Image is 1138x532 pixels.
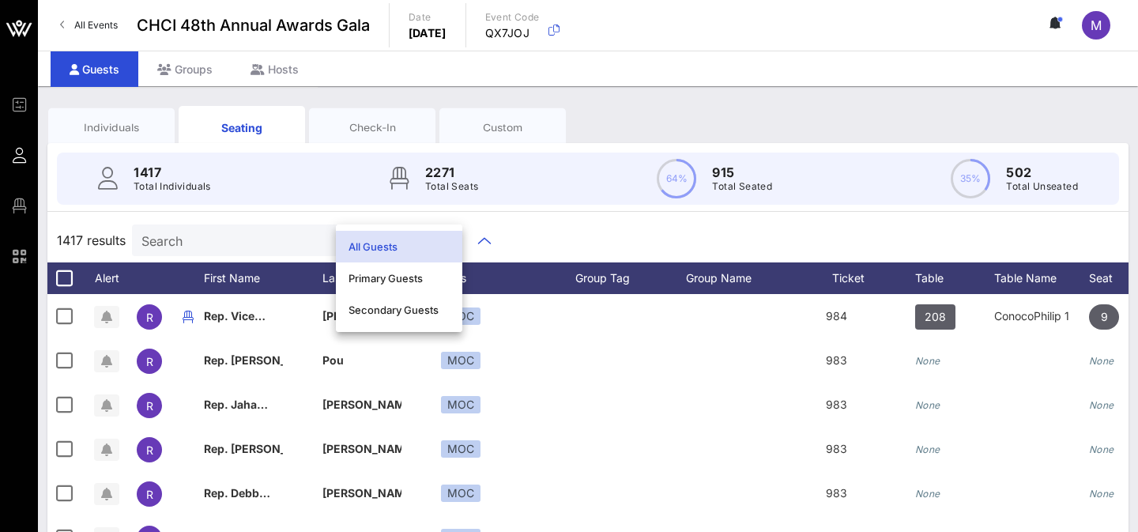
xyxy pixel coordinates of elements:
[204,427,283,471] p: Rep. [PERSON_NAME]…
[1006,179,1078,194] p: Total Unseated
[485,25,540,41] p: QX7JOJ
[425,179,478,194] p: Total Seats
[74,19,118,31] span: All Events
[925,304,946,330] span: 208
[575,262,686,294] div: Group Tag
[1089,355,1114,367] i: None
[321,120,424,135] div: Check-In
[712,179,772,194] p: Total Seated
[409,9,447,25] p: Date
[915,488,940,500] i: None
[1091,17,1102,33] span: m
[441,396,480,413] div: MOC
[146,443,153,457] span: R
[1082,11,1110,40] div: m
[826,309,847,323] span: 984
[322,294,401,338] p: [PERSON_NAME]
[915,262,994,294] div: Table
[146,488,153,501] span: R
[1089,399,1114,411] i: None
[994,294,1089,338] div: ConocoPhilip 1
[134,163,211,182] p: 1417
[1089,443,1114,455] i: None
[712,163,772,182] p: 915
[134,179,211,194] p: Total Individuals
[204,338,283,383] p: Rep. [PERSON_NAME]…
[322,262,441,294] div: Last Name
[349,272,450,285] div: Primary Guests
[204,294,283,338] p: Rep. Vice…
[322,471,401,515] p: [PERSON_NAME]…
[425,163,478,182] p: 2271
[409,25,447,41] p: [DATE]
[349,240,450,253] div: All Guests
[51,13,127,38] a: All Events
[87,262,126,294] div: Alert
[322,427,401,471] p: [PERSON_NAME]
[994,262,1089,294] div: Table Name
[190,119,293,136] div: Seating
[441,485,480,502] div: MOC
[146,399,153,413] span: R
[485,9,540,25] p: Event Code
[915,399,940,411] i: None
[137,13,370,37] span: CHCI 48th Annual Awards Gala
[826,353,847,367] span: 983
[322,383,401,427] p: [PERSON_NAME]
[57,231,126,250] span: 1417 results
[686,262,797,294] div: Group Name
[138,51,232,87] div: Groups
[826,486,847,500] span: 983
[797,262,915,294] div: Ticket
[204,471,283,515] p: Rep. Debb…
[146,311,153,324] span: R
[232,51,318,87] div: Hosts
[441,440,480,458] div: MOC
[915,355,940,367] i: None
[826,442,847,455] span: 983
[1101,304,1108,330] span: 9
[322,338,401,383] p: Pou
[1006,163,1078,182] p: 502
[204,262,322,294] div: First Name
[441,262,575,294] div: Tags
[204,383,283,427] p: Rep. Jaha…
[915,443,940,455] i: None
[451,120,554,135] div: Custom
[146,355,153,368] span: R
[60,120,163,135] div: Individuals
[349,304,450,316] div: Secondary Guests
[441,352,480,369] div: MOC
[826,398,847,411] span: 983
[51,51,138,87] div: Guests
[1089,488,1114,500] i: None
